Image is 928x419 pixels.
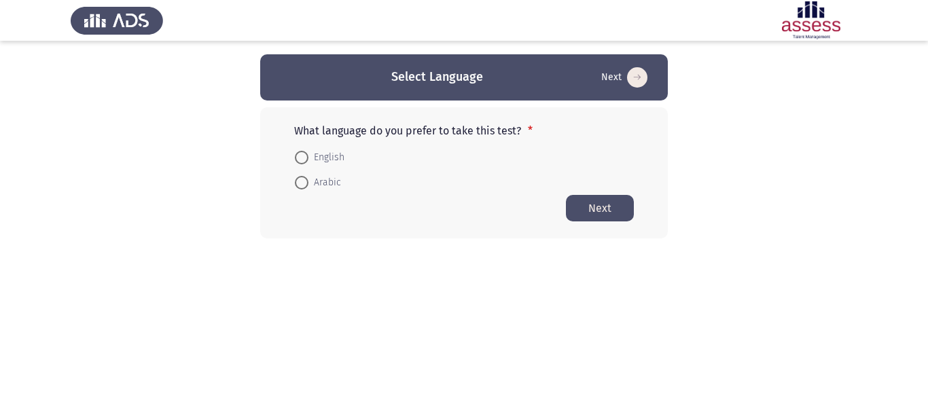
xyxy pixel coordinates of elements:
[597,67,652,88] button: Start assessment
[294,124,634,137] p: What language do you prefer to take this test?
[765,1,857,39] img: Assessment logo of ASSESS Employability - EBI
[308,175,341,191] span: Arabic
[391,69,483,86] h3: Select Language
[566,195,634,221] button: Start assessment
[71,1,163,39] img: Assess Talent Management logo
[308,149,344,166] span: English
